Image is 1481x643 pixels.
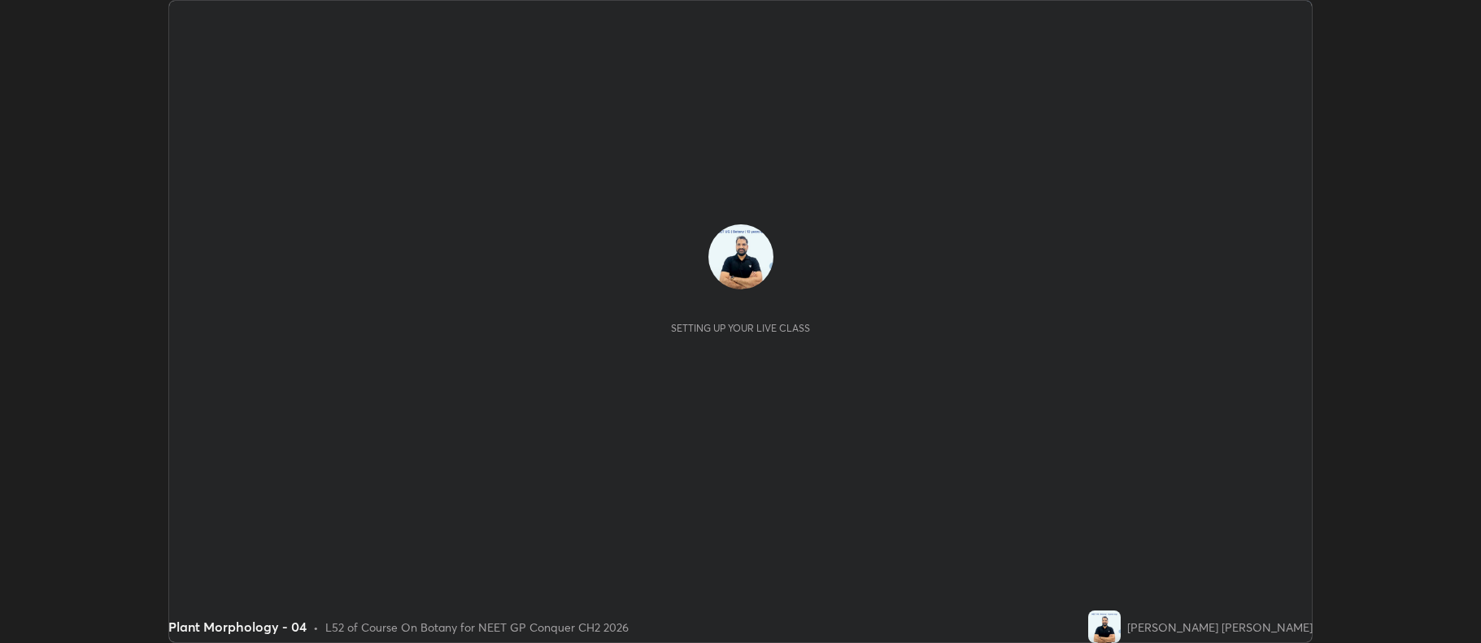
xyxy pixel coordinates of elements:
[168,617,307,636] div: Plant Morphology - 04
[325,619,629,636] div: L52 of Course On Botany for NEET GP Conquer CH2 2026
[1088,610,1121,643] img: 11c413ee5bf54932a542f26ff398001b.jpg
[313,619,319,636] div: •
[671,322,810,334] div: Setting up your live class
[708,224,773,289] img: 11c413ee5bf54932a542f26ff398001b.jpg
[1127,619,1313,636] div: [PERSON_NAME] [PERSON_NAME]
